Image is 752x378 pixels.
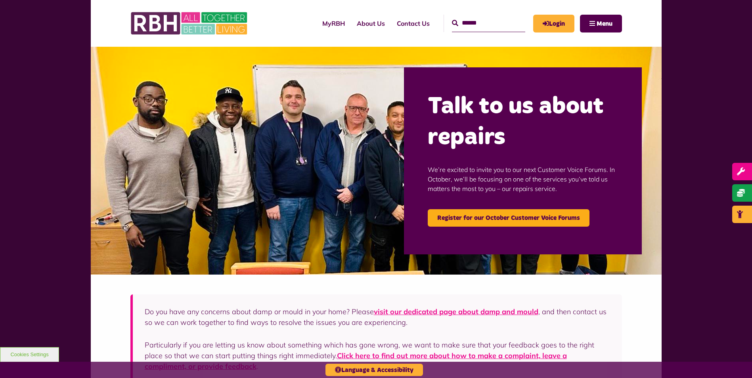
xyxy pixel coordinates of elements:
[580,15,622,32] button: Navigation
[130,8,249,39] img: RBH
[325,364,423,376] button: Language & Accessibility
[597,21,612,27] span: Menu
[145,340,610,372] p: Particularly if you are letting us know about something which has gone wrong, we want to make sur...
[316,13,351,34] a: MyRBH
[391,13,436,34] a: Contact Us
[428,153,618,205] p: We’re excited to invite you to our next Customer Voice Forums. In October, we’ll be focusing on o...
[145,351,567,371] a: Click here to find out more about how to make a complaint, leave a compliment, or provide feedback
[533,15,574,32] a: MyRBH
[428,91,618,153] h2: Talk to us about repairs
[351,13,391,34] a: About Us
[374,307,538,316] a: visit our dedicated page about damp and mould
[428,209,589,227] a: Register for our October Customer Voice Forums
[145,306,610,328] p: Do you have any concerns about damp or mould in your home? Please , and then contact us so we can...
[91,47,662,275] img: Group photo of customers and colleagues at the Lighthouse Project
[716,342,752,378] iframe: Netcall Web Assistant for live chat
